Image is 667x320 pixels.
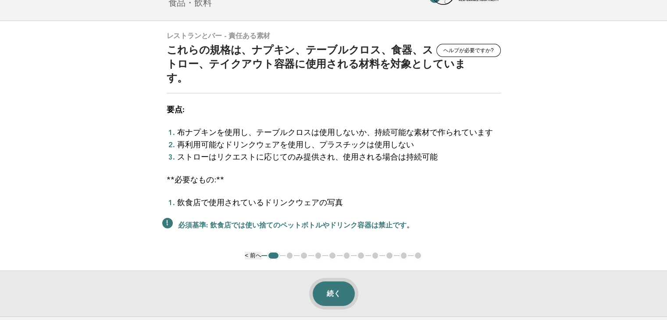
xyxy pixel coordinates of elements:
[245,252,261,259] font: < 前へ
[177,153,438,161] font: ストローはリクエストに応じてのみ提供され、使用される場合は持続可能
[267,251,280,260] button: 1
[177,141,414,149] font: 再利用可能なドリンクウェアを使用し、プラスチックは使用しない
[327,290,341,297] font: 続く
[443,47,494,53] font: ヘルプが必要ですか?
[436,44,501,57] button: ヘルプが必要ですか?
[167,106,185,114] font: 要点:
[272,252,275,259] font: 1
[177,129,493,137] font: 布ナプキンを使用し、テーブルクロスは使用しないか、持続可能な素材で作られています
[178,222,206,229] font: 必須基準
[167,32,271,40] font: レストランとバー - 責任ある素材
[313,281,355,306] button: 続く
[177,199,343,207] font: 飲食店で使用されているドリンクウェアの写真
[206,222,414,229] font: : 飲食店では使い捨てのペットボトルやドリンク容器は禁止です。
[245,252,261,260] button: < 前へ
[167,46,466,84] font: これらの規格は、ナプキン、テーブルクロス、食器、ストロー、テイクアウト容器に使用される材料を対象としています。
